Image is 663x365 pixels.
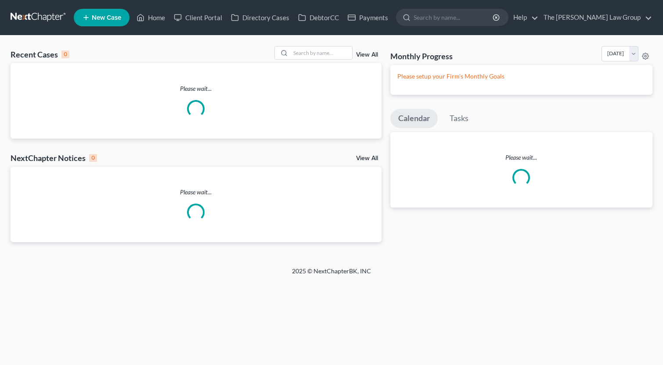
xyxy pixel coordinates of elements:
a: Tasks [442,109,476,128]
p: Please wait... [11,84,382,93]
div: 2025 © NextChapterBK, INC [81,267,582,283]
h3: Monthly Progress [390,51,453,61]
a: Home [132,10,169,25]
a: View All [356,155,378,161]
a: Payments [343,10,393,25]
p: Please wait... [390,153,653,162]
div: 0 [89,154,97,162]
a: View All [356,52,378,58]
div: 0 [61,50,69,58]
a: DebtorCC [294,10,343,25]
a: The [PERSON_NAME] Law Group [539,10,652,25]
a: Client Portal [169,10,227,25]
span: New Case [92,14,121,21]
a: Directory Cases [227,10,294,25]
a: Help [509,10,538,25]
input: Search by name... [291,47,352,59]
div: NextChapter Notices [11,153,97,163]
p: Please wait... [11,188,382,197]
div: Recent Cases [11,49,69,60]
input: Search by name... [414,9,494,25]
a: Calendar [390,109,438,128]
p: Please setup your Firm's Monthly Goals [397,72,646,81]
